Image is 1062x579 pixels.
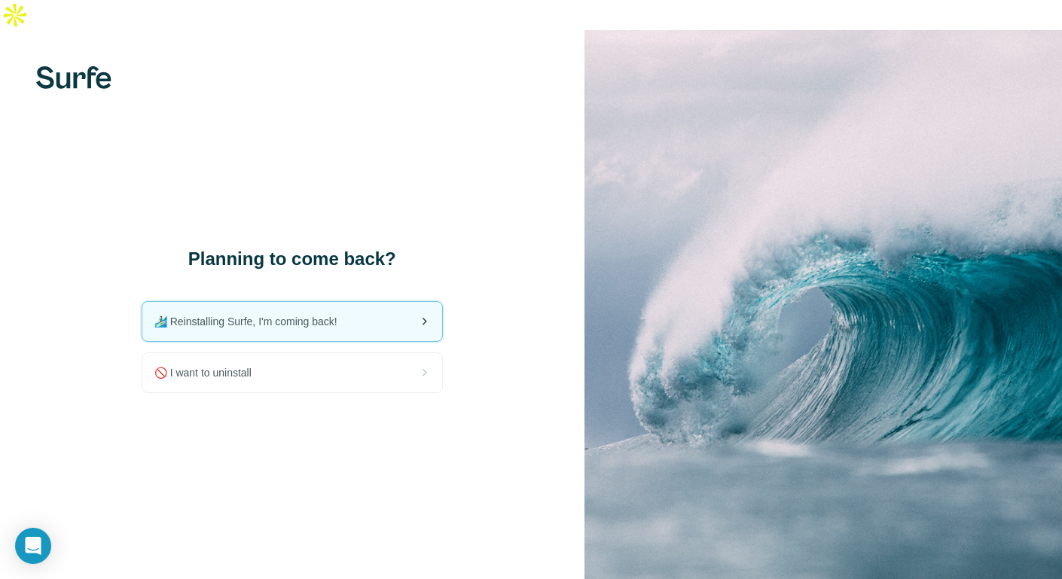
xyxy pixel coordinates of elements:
[15,528,51,564] div: Open Intercom Messenger
[154,365,264,380] span: 🚫 I want to uninstall
[36,66,111,89] img: Surfe's logo
[154,314,349,329] span: 🏄🏻‍♂️ Reinstalling Surfe, I'm coming back!
[142,247,443,271] h1: Planning to come back?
